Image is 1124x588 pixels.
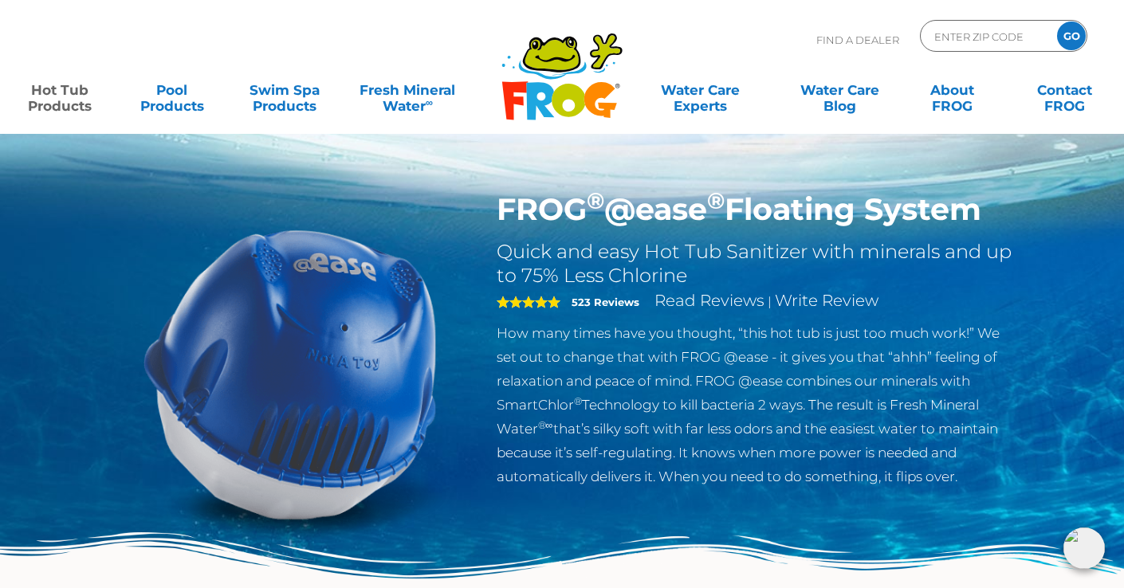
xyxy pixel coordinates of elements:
[128,74,216,106] a: PoolProducts
[108,191,473,556] img: hot-tub-product-atease-system.png
[497,240,1017,288] h2: Quick and easy Hot Tub Sanitizer with minerals and up to 75% Less Chlorine
[497,321,1017,488] p: How many times have you thought, “this hot tub is just too much work!” We set out to change that ...
[1057,22,1086,50] input: GO
[587,186,604,214] sup: ®
[796,74,884,106] a: Water CareBlog
[497,191,1017,228] h1: FROG @ease Floating System
[426,96,433,108] sup: ∞
[572,296,639,308] strong: 523 Reviews
[768,294,772,309] span: |
[775,291,878,310] a: Write Review
[497,296,560,308] span: 5
[16,74,104,106] a: Hot TubProducts
[816,20,899,60] p: Find A Dealer
[933,25,1040,48] input: Zip Code Form
[353,74,462,106] a: Fresh MineralWater∞
[574,395,582,407] sup: ®
[538,419,553,431] sup: ®∞
[707,186,725,214] sup: ®
[1020,74,1108,106] a: ContactFROG
[908,74,996,106] a: AboutFROG
[629,74,771,106] a: Water CareExperts
[1063,527,1105,569] img: openIcon
[241,74,328,106] a: Swim SpaProducts
[654,291,764,310] a: Read Reviews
